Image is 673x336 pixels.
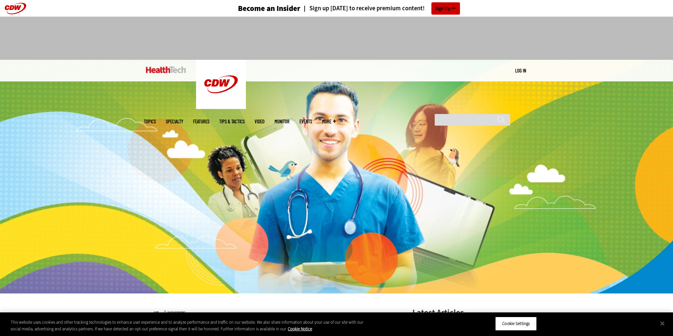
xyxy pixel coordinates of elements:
h3: Latest Articles [412,308,512,317]
button: Cookie Settings [495,317,537,331]
img: Home [146,66,186,73]
a: Sign Up [431,2,460,15]
span: Specialty [166,119,183,124]
a: Home [154,311,159,313]
a: Features [193,119,209,124]
iframe: advertisement [216,23,458,53]
a: Tips & Tactics [219,119,245,124]
a: Log in [515,67,526,73]
a: Sign up [DATE] to receive premium content! [300,5,425,12]
div: User menu [515,67,526,74]
img: Home [196,60,246,109]
button: Close [655,316,670,331]
span: Topics [144,119,156,124]
a: CDW [196,104,246,111]
a: More information about your privacy [288,326,312,332]
a: Video [255,119,265,124]
a: MonITor [275,119,289,124]
a: Digital Workspace [168,311,185,313]
h3: Become an Insider [238,5,300,12]
div: » [154,308,395,314]
span: More [322,119,336,124]
div: This website uses cookies and other tracking technologies to enhance user experience and to analy... [11,319,370,332]
a: Events [299,119,312,124]
a: Become an Insider [213,5,300,12]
